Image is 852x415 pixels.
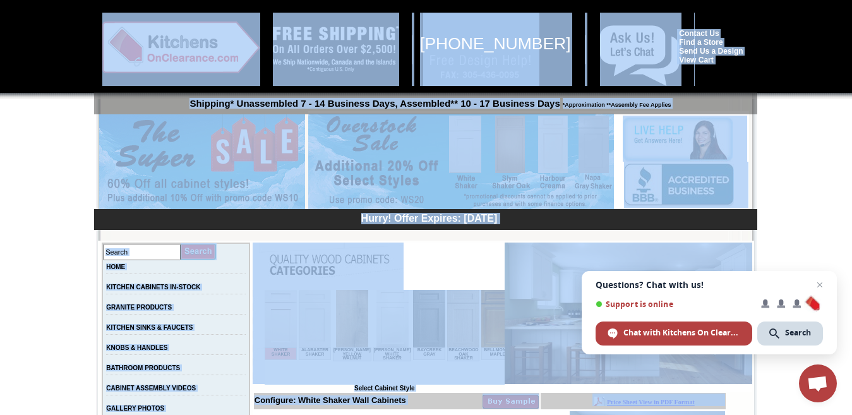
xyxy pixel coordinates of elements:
[679,56,713,64] a: View Cart
[679,47,743,56] a: Send Us a Design
[420,34,571,53] span: [PHONE_NUMBER]
[757,322,823,346] div: Search
[596,322,752,346] div: Chat with Kitchens On Clearance
[15,2,102,13] a: Price Sheet View in PDF Format
[799,364,837,402] div: Open chat
[100,211,757,224] div: Hurry! Offer Expires: [DATE]
[102,21,260,73] img: Kitchens on Clearance Logo
[106,324,193,331] a: KITCHEN SINKS & FAUCETS
[679,38,723,47] a: Find a Store
[106,364,180,371] a: BATHROOM PRODUCTS
[106,405,164,412] a: GALLERY PHOTOS
[106,304,172,311] a: GRANITE PRODUCTS
[354,385,415,392] b: Select Cabinet Style
[596,299,752,309] span: Support is online
[623,327,740,339] span: Chat with Kitchens On Clearance
[100,92,757,109] p: Shipping* Unassembled 7 - 14 Business Days, Assembled** 10 - 17 Business Days
[106,344,167,351] a: KNOBS & HANDLES
[15,5,102,12] b: Price Sheet View in PDF Format
[181,243,217,260] input: Submit
[255,395,406,405] b: Configure: White Shaker Wall Cabinets
[2,3,12,13] img: pdf.png
[106,263,125,270] a: HOME
[265,290,505,385] iframe: Browser incompatible
[217,57,249,70] td: Bellmonte Maple
[505,243,752,384] img: White Shaker
[812,277,827,292] span: Close chat
[106,385,196,392] a: CABINET ASSEMBLY VIDEOS
[785,327,811,339] span: Search
[560,99,671,108] span: *Approximation **Assembly Fee Applies
[106,284,200,291] a: KITCHEN CABINETS IN-STOCK
[679,29,719,38] a: Contact Us
[596,280,823,290] span: Questions? Chat with us!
